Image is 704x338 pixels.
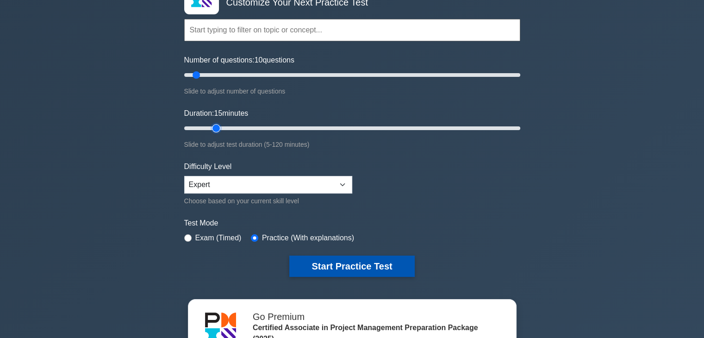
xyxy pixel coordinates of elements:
[184,55,294,66] label: Number of questions: questions
[195,232,242,244] label: Exam (Timed)
[184,19,520,41] input: Start typing to filter on topic or concept...
[255,56,263,64] span: 10
[289,256,414,277] button: Start Practice Test
[184,161,232,172] label: Difficulty Level
[184,139,520,150] div: Slide to adjust test duration (5-120 minutes)
[184,195,352,207] div: Choose based on your current skill level
[262,232,354,244] label: Practice (With explanations)
[214,109,222,117] span: 15
[184,86,520,97] div: Slide to adjust number of questions
[184,218,520,229] label: Test Mode
[184,108,249,119] label: Duration: minutes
